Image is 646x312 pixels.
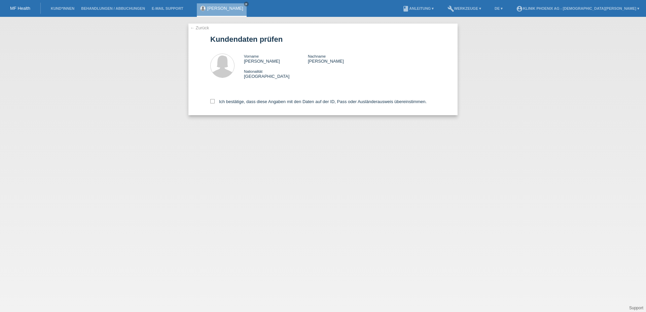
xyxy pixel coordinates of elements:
a: Behandlungen / Abbuchungen [78,6,148,10]
div: [PERSON_NAME] [308,54,372,64]
h1: Kundendaten prüfen [210,35,436,43]
a: account_circleKlinik Phoenix AG - [DEMOGRAPHIC_DATA][PERSON_NAME] ▾ [513,6,643,10]
a: close [244,2,249,6]
span: Nachname [308,54,326,58]
a: buildWerkzeuge ▾ [444,6,485,10]
a: [PERSON_NAME] [207,6,243,11]
a: Kund*innen [47,6,78,10]
i: book [402,5,409,12]
a: Support [629,306,643,310]
i: build [447,5,454,12]
a: DE ▾ [491,6,506,10]
a: bookAnleitung ▾ [399,6,437,10]
label: Ich bestätige, dass diese Angaben mit den Daten auf der ID, Pass oder Ausländerausweis übereinsti... [210,99,427,104]
span: Vorname [244,54,259,58]
i: account_circle [516,5,523,12]
a: ← Zurück [190,25,209,30]
a: MF Health [10,6,30,11]
i: close [245,2,248,6]
div: [PERSON_NAME] [244,54,308,64]
a: E-Mail Support [148,6,187,10]
div: [GEOGRAPHIC_DATA] [244,69,308,79]
span: Nationalität [244,69,262,73]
